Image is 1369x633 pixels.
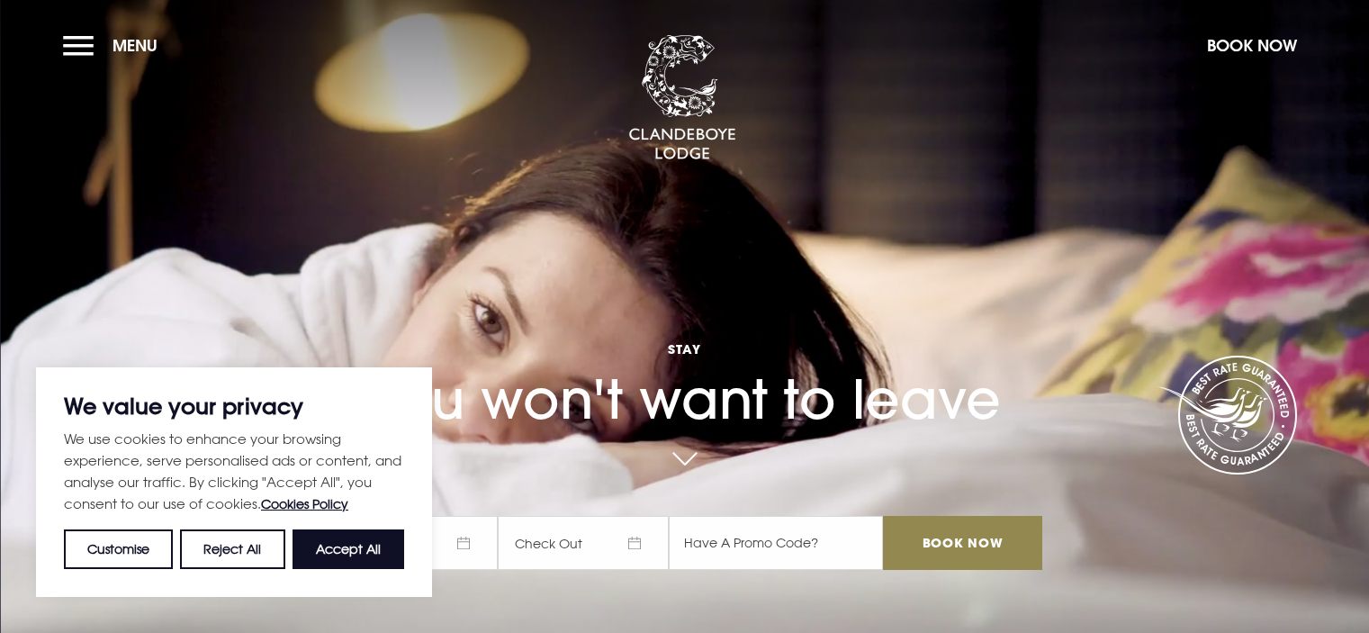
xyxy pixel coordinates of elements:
button: Customise [64,529,173,569]
button: Book Now [1198,26,1306,65]
img: Clandeboye Lodge [628,35,736,161]
input: Have A Promo Code? [669,516,883,570]
button: Reject All [180,529,284,569]
span: Stay [327,340,1041,357]
p: We value your privacy [64,395,404,417]
button: Accept All [293,529,404,569]
span: Menu [113,35,158,56]
p: We use cookies to enhance your browsing experience, serve personalised ads or content, and analys... [64,428,404,515]
div: We value your privacy [36,367,432,597]
a: Cookies Policy [261,496,348,511]
button: Menu [63,26,167,65]
input: Book Now [883,516,1041,570]
span: Check Out [498,516,669,570]
h1: You won't want to leave [327,300,1041,431]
